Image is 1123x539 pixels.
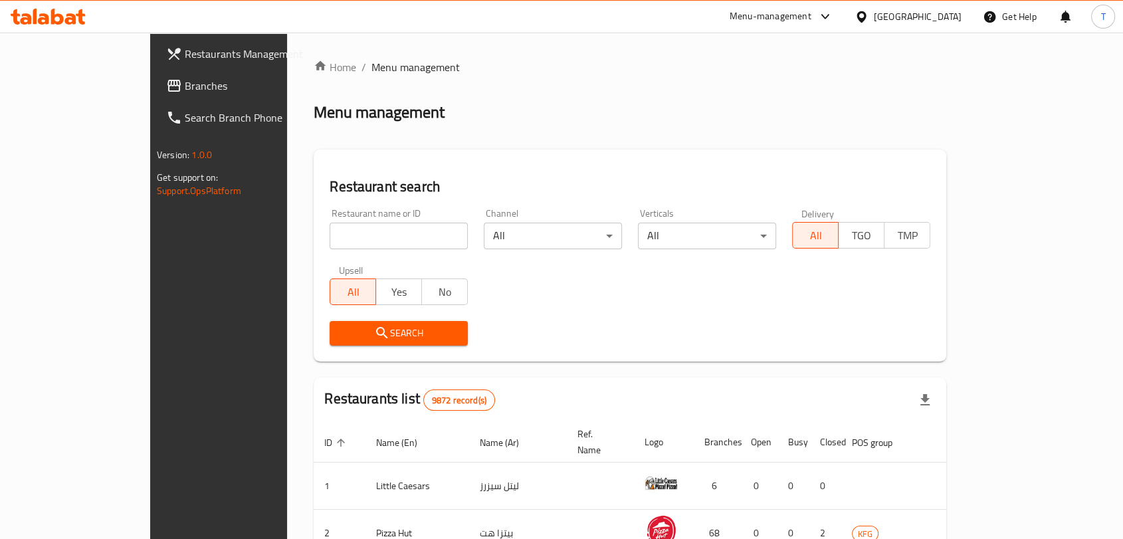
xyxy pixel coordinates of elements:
div: Menu-management [730,9,811,25]
span: Name (En) [376,435,435,451]
a: Search Branch Phone [155,102,338,134]
input: Search for restaurant name or ID.. [330,223,468,249]
td: ليتل سيزرز [469,463,567,510]
span: Restaurants Management [185,46,327,62]
span: TMP [890,226,925,245]
th: Open [740,422,777,463]
a: Support.OpsPlatform [157,182,241,199]
th: Logo [634,422,694,463]
td: Little Caesars [365,463,469,510]
span: No [427,282,462,302]
a: Branches [155,70,338,102]
span: TGO [844,226,879,245]
td: 6 [694,463,740,510]
label: Upsell [339,265,363,274]
td: 0 [740,463,777,510]
button: TMP [884,222,930,249]
td: 1 [314,463,365,510]
span: Ref. Name [577,426,618,458]
label: Delivery [801,209,835,218]
td: 0 [809,463,841,510]
button: Yes [375,278,422,305]
span: ID [324,435,350,451]
span: Search Branch Phone [185,110,327,126]
div: All [638,223,776,249]
nav: breadcrumb [314,59,946,75]
td: 0 [777,463,809,510]
div: Export file [909,384,941,416]
button: All [792,222,839,249]
span: Name (Ar) [480,435,536,451]
span: All [798,226,833,245]
span: Branches [185,78,327,94]
button: TGO [838,222,884,249]
span: 1.0.0 [191,146,212,163]
a: Restaurants Management [155,38,338,70]
img: Little Caesars [645,467,678,500]
div: Total records count [423,389,495,411]
button: Search [330,321,468,346]
h2: Restaurant search [330,177,930,197]
span: Yes [381,282,417,302]
th: Branches [694,422,740,463]
span: T [1100,9,1105,24]
span: 9872 record(s) [424,394,494,407]
span: Menu management [371,59,460,75]
h2: Menu management [314,102,445,123]
span: Version: [157,146,189,163]
th: Closed [809,422,841,463]
h2: Restaurants list [324,389,495,411]
span: POS group [852,435,910,451]
div: All [484,223,622,249]
button: All [330,278,376,305]
span: Search [340,325,457,342]
button: No [421,278,468,305]
span: All [336,282,371,302]
div: [GEOGRAPHIC_DATA] [874,9,962,24]
th: Busy [777,422,809,463]
span: Get support on: [157,169,218,186]
li: / [361,59,366,75]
